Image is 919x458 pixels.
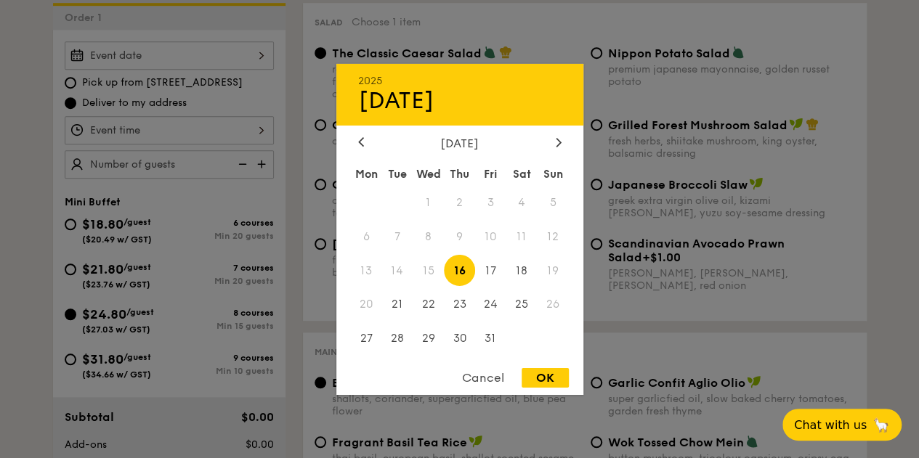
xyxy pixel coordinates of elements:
[475,221,506,252] span: 10
[506,289,538,320] span: 25
[351,255,382,286] span: 13
[475,323,506,354] span: 31
[444,221,475,252] span: 9
[538,221,569,252] span: 12
[444,160,475,187] div: Thu
[358,136,562,150] div: [DATE]
[506,221,538,252] span: 11
[506,160,538,187] div: Sat
[782,409,902,441] button: Chat with us🦙
[413,255,444,286] span: 15
[444,255,475,286] span: 16
[413,221,444,252] span: 8
[475,187,506,218] span: 3
[506,187,538,218] span: 4
[538,289,569,320] span: 26
[538,160,569,187] div: Sun
[351,221,382,252] span: 6
[475,289,506,320] span: 24
[351,323,382,354] span: 27
[413,187,444,218] span: 1
[794,418,867,432] span: Chat with us
[351,289,382,320] span: 20
[448,368,519,388] div: Cancel
[444,323,475,354] span: 30
[351,160,382,187] div: Mon
[381,289,413,320] span: 21
[381,160,413,187] div: Tue
[538,255,569,286] span: 19
[358,86,562,114] div: [DATE]
[522,368,569,388] div: OK
[381,221,413,252] span: 7
[381,255,413,286] span: 14
[506,255,538,286] span: 18
[444,289,475,320] span: 23
[444,187,475,218] span: 2
[413,160,444,187] div: Wed
[413,323,444,354] span: 29
[475,255,506,286] span: 17
[873,417,890,433] span: 🦙
[358,74,562,86] div: 2025
[475,160,506,187] div: Fri
[538,187,569,218] span: 5
[413,289,444,320] span: 22
[381,323,413,354] span: 28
